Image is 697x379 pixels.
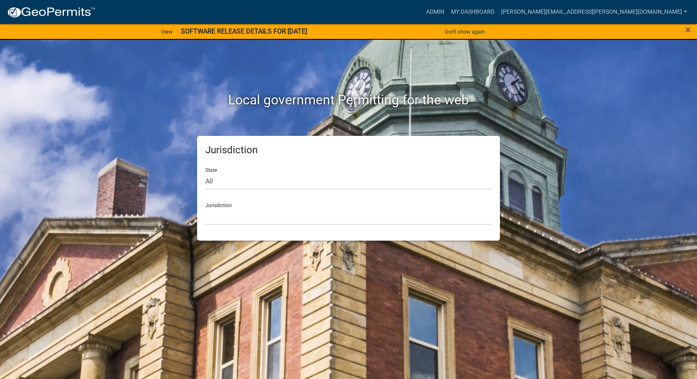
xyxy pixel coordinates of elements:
span: × [685,24,691,36]
a: My Dashboard [448,4,498,20]
button: Don't show again [441,25,488,39]
a: Admin [423,4,448,20]
h5: Jurisdiction [205,144,492,156]
h2: Local government Permitting for the web [118,92,579,108]
strong: SOFTWARE RELEASE DETAILS FOR [DATE] [181,27,307,35]
button: Close [685,25,691,35]
a: [PERSON_NAME][EMAIL_ADDRESS][PERSON_NAME][DOMAIN_NAME] [498,4,690,20]
a: View [158,25,176,39]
